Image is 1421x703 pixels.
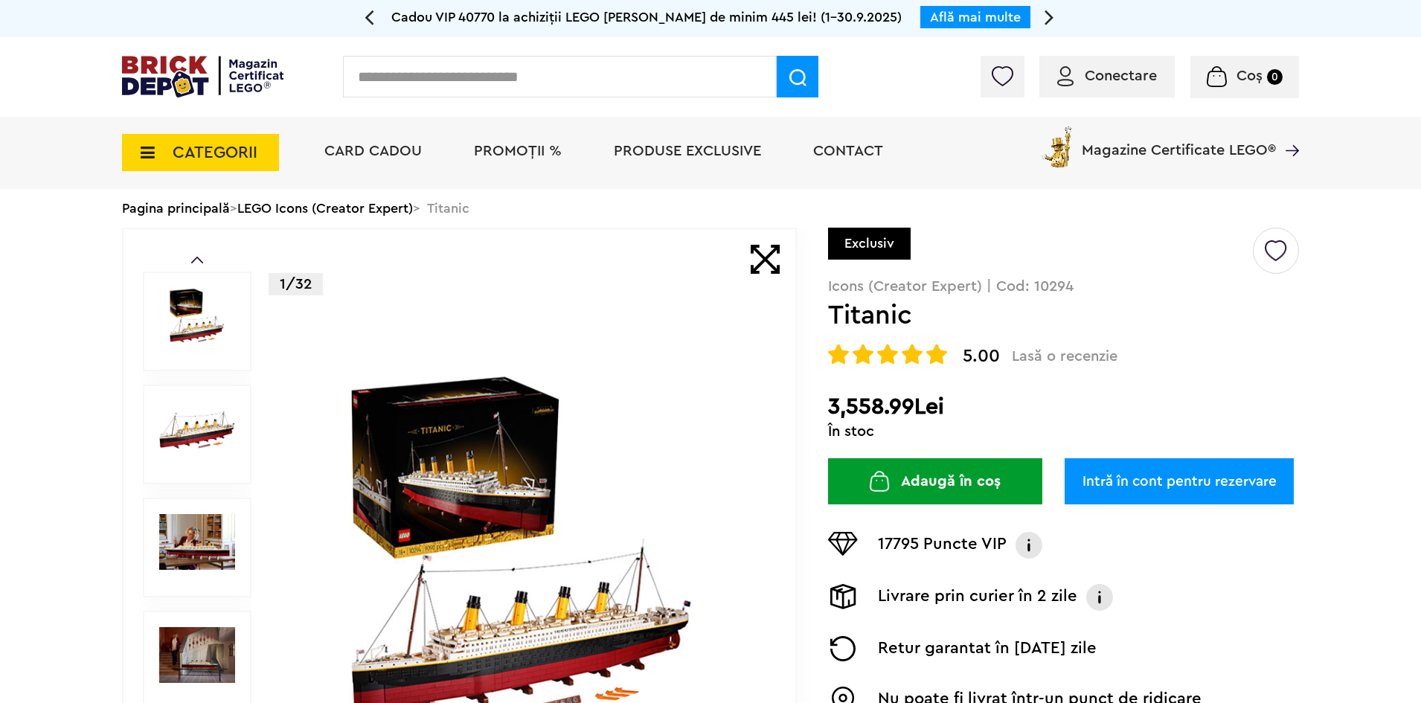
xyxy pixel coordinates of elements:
a: Prev [191,257,203,263]
span: Lasă o recenzie [1012,347,1117,365]
a: LEGO Icons (Creator Expert) [237,202,413,215]
h2: 3,558.99Lei [828,394,1299,420]
a: Intră în cont pentru rezervare [1065,458,1294,504]
small: 0 [1267,69,1283,85]
p: 1/32 [269,273,323,295]
a: Conectare [1057,68,1157,83]
a: Card Cadou [324,144,422,158]
a: Magazine Certificate LEGO® [1276,123,1299,138]
a: Produse exclusive [614,144,761,158]
span: Conectare [1085,68,1157,83]
img: Info livrare prin curier [1085,584,1114,611]
span: Cadou VIP 40770 la achiziții LEGO [PERSON_NAME] de minim 445 lei! (1-30.9.2025) [391,10,902,24]
img: Evaluare cu stele [877,344,898,365]
span: 5.00 [963,347,1000,365]
img: Returnare [828,636,858,661]
a: Contact [813,144,883,158]
div: > > Titanic [122,189,1299,228]
a: Află mai multe [930,10,1021,24]
img: Titanic LEGO 10294 [159,514,235,570]
p: Livrare prin curier în 2 zile [878,584,1077,611]
h1: Titanic [828,302,1251,329]
img: Puncte VIP [828,532,858,556]
span: Coș [1236,68,1263,83]
img: Titanic [159,288,235,344]
a: Pagina principală [122,202,230,215]
img: Seturi Lego Titanic [159,627,235,683]
img: Evaluare cu stele [902,344,923,365]
button: Adaugă în coș [828,458,1042,504]
span: CATEGORII [173,144,257,161]
p: Icons (Creator Expert) | Cod: 10294 [828,279,1299,294]
p: 17795 Puncte VIP [878,532,1007,559]
img: Evaluare cu stele [853,344,873,365]
img: Livrare [828,584,858,609]
img: Evaluare cu stele [828,344,849,365]
span: Magazine Certificate LEGO® [1082,123,1276,158]
div: În stoc [828,424,1299,439]
p: Retur garantat în [DATE] zile [878,636,1097,661]
img: Evaluare cu stele [926,344,947,365]
a: PROMOȚII % [474,144,562,158]
img: Titanic [159,401,235,457]
img: Info VIP [1014,532,1044,559]
div: Exclusiv [828,228,911,260]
